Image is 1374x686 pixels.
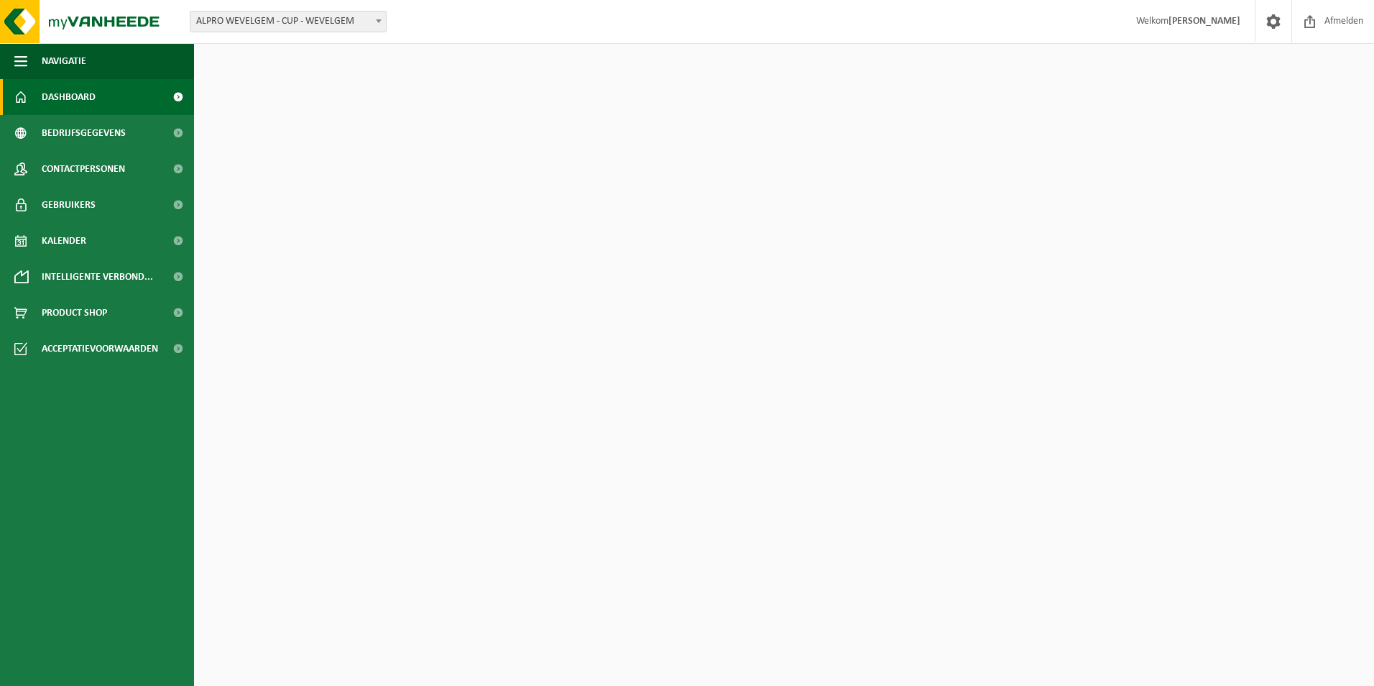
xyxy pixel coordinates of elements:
span: ALPRO WEVELGEM - CUP - WEVELGEM [190,11,387,32]
span: Intelligente verbond... [42,259,153,295]
span: Contactpersonen [42,151,125,187]
span: Kalender [42,223,86,259]
strong: [PERSON_NAME] [1168,16,1240,27]
span: Gebruikers [42,187,96,223]
span: Navigatie [42,43,86,79]
span: Acceptatievoorwaarden [42,331,158,367]
span: ALPRO WEVELGEM - CUP - WEVELGEM [190,12,386,32]
span: Dashboard [42,79,96,115]
span: Bedrijfsgegevens [42,115,126,151]
span: Product Shop [42,295,107,331]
